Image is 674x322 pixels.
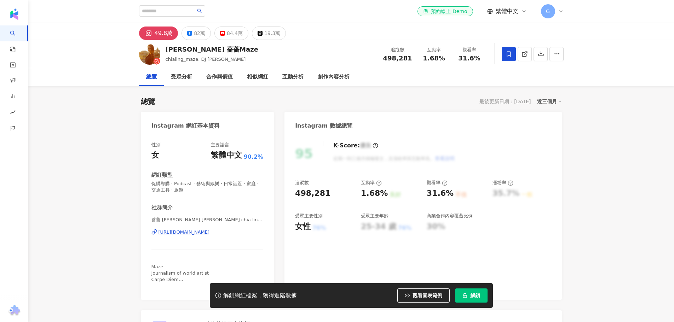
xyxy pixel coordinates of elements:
div: Instagram 數據總覽 [295,122,352,130]
div: 商業合作內容覆蓋比例 [427,213,473,219]
div: [PERSON_NAME] 薔薔Maze [166,45,258,54]
div: 繁體中文 [211,150,242,161]
a: 預約線上 Demo [417,6,473,16]
div: 受眾主要性別 [295,213,323,219]
div: 互動率 [361,180,382,186]
div: [URL][DOMAIN_NAME] [159,229,210,235]
div: K-Score : [333,142,378,150]
button: 84.4萬 [214,27,248,40]
span: lock [462,293,467,298]
span: 498,281 [383,54,412,62]
a: [URL][DOMAIN_NAME] [151,229,264,235]
div: 總覽 [141,96,155,106]
button: 19.3萬 [252,27,286,40]
div: 19.3萬 [264,28,280,38]
div: 受眾分析 [171,73,192,81]
div: 追蹤數 [383,46,412,53]
div: 女性 [295,221,311,232]
span: 31.6% [458,55,480,62]
div: 相似網紅 [247,73,268,81]
div: 49.8萬 [155,28,173,38]
span: G [546,7,550,15]
span: search [197,8,202,13]
div: 女 [151,150,159,161]
button: 解鎖 [455,288,488,303]
img: chrome extension [7,305,21,316]
div: 31.6% [427,188,454,199]
button: 觀看圖表範例 [397,288,450,303]
span: 繁體中文 [496,7,518,15]
div: 84.4萬 [227,28,243,38]
a: search [10,25,24,53]
span: 90.2% [244,153,264,161]
div: 觀看率 [427,180,448,186]
div: 合作與價值 [206,73,233,81]
div: 主要語言 [211,142,229,148]
span: Maze Journalism of world artist Carpe Diem Live in the moment International ✉️ [EMAIL_ADDRESS][DO... [151,264,234,314]
span: chialing_maze, DJ [PERSON_NAME] [166,57,246,62]
div: 創作內容分析 [318,73,350,81]
div: 82萬 [194,28,205,38]
span: rise [10,105,16,121]
div: 最後更新日期：[DATE] [479,99,531,104]
div: 觀看率 [456,46,483,53]
div: 總覽 [146,73,157,81]
span: 1.68% [423,55,445,62]
div: 近三個月 [537,97,562,106]
div: 追蹤數 [295,180,309,186]
div: 網紅類型 [151,171,173,179]
span: 觀看圖表範例 [413,293,442,298]
div: Instagram 網紅基本資料 [151,122,220,130]
div: 社群簡介 [151,204,173,211]
div: 解鎖網紅檔案，獲得進階數據 [223,292,297,299]
button: 49.8萬 [139,27,178,40]
div: 性別 [151,142,161,148]
span: 促購導購 · Podcast · 藝術與娛樂 · 日常話題 · 家庭 · 交通工具 · 旅遊 [151,181,264,193]
div: 498,281 [295,188,330,199]
img: logo icon [8,8,20,20]
span: 薔薔 [PERSON_NAME] [PERSON_NAME] chia ling | chialing_maze [151,217,264,223]
div: 1.68% [361,188,388,199]
div: 受眾主要年齡 [361,213,388,219]
div: 互動分析 [282,73,304,81]
button: 82萬 [182,27,211,40]
img: KOL Avatar [139,43,160,65]
div: 預約線上 Demo [423,8,467,15]
div: 漲粉率 [492,180,513,186]
span: 解鎖 [470,293,480,298]
div: 互動率 [421,46,448,53]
